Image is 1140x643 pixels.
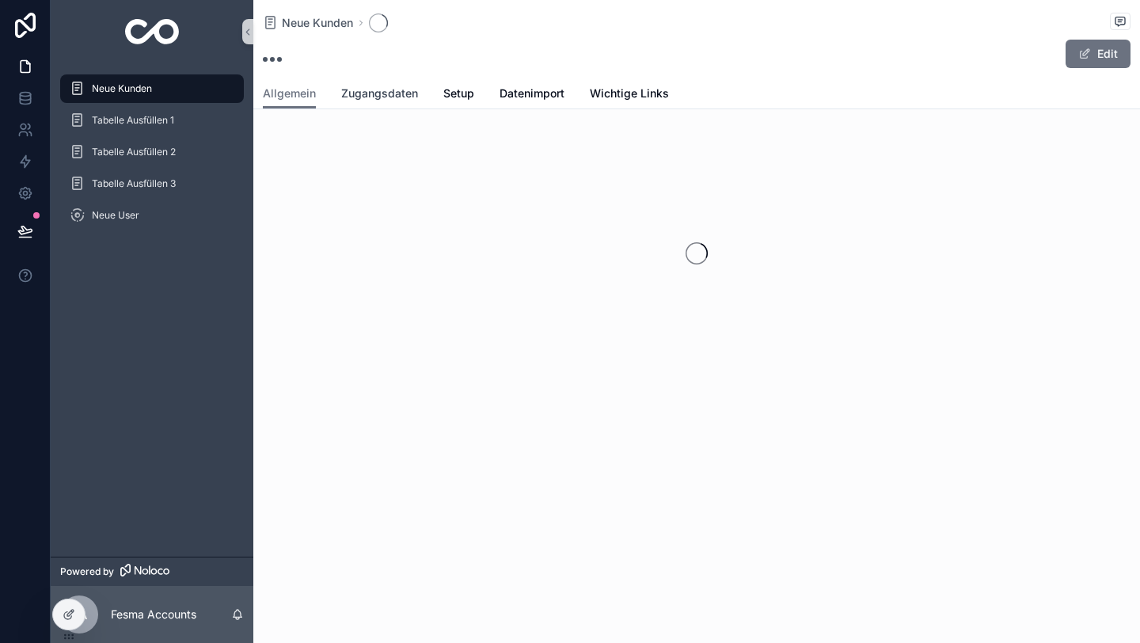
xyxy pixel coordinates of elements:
div: scrollable content [51,63,253,250]
span: Tabelle Ausfüllen 2 [92,146,176,158]
a: Powered by [51,557,253,586]
span: Zugangsdaten [341,86,418,101]
a: Allgemein [263,79,316,109]
span: Powered by [60,565,114,578]
p: Fesma Accounts [111,607,196,622]
span: Allgemein [263,86,316,101]
span: Neue User [92,209,139,222]
span: Neue Kunden [282,15,353,31]
a: Wichtige Links [590,79,669,111]
a: Setup [443,79,474,111]
a: Tabelle Ausfüllen 1 [60,106,244,135]
a: Tabelle Ausfüllen 2 [60,138,244,166]
span: Wichtige Links [590,86,669,101]
a: Neue User [60,201,244,230]
a: Zugangsdaten [341,79,418,111]
a: Tabelle Ausfüllen 3 [60,169,244,198]
span: Tabelle Ausfüllen 1 [92,114,174,127]
a: Neue Kunden [263,15,353,31]
button: Edit [1066,40,1130,68]
span: Neue Kunden [92,82,152,95]
img: App logo [125,19,180,44]
a: Neue Kunden [60,74,244,103]
span: Tabelle Ausfüllen 3 [92,177,176,190]
a: Datenimport [500,79,564,111]
span: Datenimport [500,86,564,101]
span: Setup [443,86,474,101]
